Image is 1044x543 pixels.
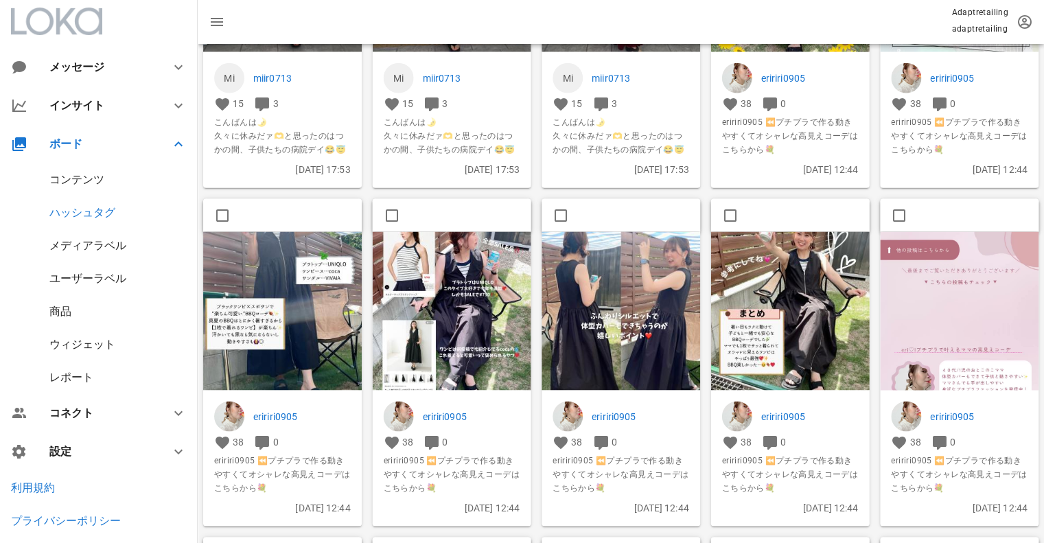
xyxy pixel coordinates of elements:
[384,128,520,156] span: 久々に休みだァ🫶と思ったのはつかの間、子供たちの病院デイ😂😇
[722,62,752,93] img: eririri0905
[214,62,244,93] a: Mi
[722,401,752,431] img: eririri0905
[553,401,583,431] img: eririri0905
[203,231,362,390] img: 537346308_18382769026133480_6766358692574316043_n.jpg
[214,401,244,431] img: eririri0905
[423,408,520,424] a: eririri0905
[722,161,859,176] p: [DATE] 12:44
[741,97,752,108] span: 38
[384,62,414,93] a: Mi
[553,62,583,93] a: Mi
[214,128,351,156] span: 久々に休みだァ🫶と思ったのはつかの間、子供たちの病院デイ😂😇
[49,60,148,73] div: メッセージ
[951,5,1008,19] p: Adaptretailing
[49,99,154,112] div: インサイト
[402,436,413,447] span: 38
[571,436,582,447] span: 38
[423,70,520,85] a: miir0713
[402,97,413,108] span: 15
[442,97,448,108] span: 3
[553,161,689,176] p: [DATE] 17:53
[384,115,520,128] span: こんばんは🌛
[909,97,920,108] span: 38
[49,406,154,419] div: コネクト
[780,97,786,108] span: 0
[891,62,921,93] img: eririri0905
[214,453,351,494] span: eririri0905 ⏪プチプラで作る動きやすくてオシャレな高見えコーデはこちらから💐
[711,231,870,390] img: 536651344_18382769065133480_534486910843451271_n.jpg
[571,97,582,108] span: 15
[49,239,126,252] a: メディアラベル
[553,500,689,515] p: [DATE] 12:44
[542,231,700,390] img: 534839442_18382769056133480_6846016134919064672_n.jpg
[891,453,1028,494] span: eririri0905 ⏪プチプラで作る動きやすくてオシャレな高見えコーデはこちらから💐
[49,173,104,186] a: コンテンツ
[233,97,244,108] span: 15
[553,453,689,494] span: eririri0905 ⏪プチプラで作る動きやすくてオシャレな高見えコーデはこちらから💐
[909,436,920,447] span: 38
[950,97,955,108] span: 0
[11,514,121,527] a: プライバシーポリシー
[49,445,154,458] div: 設定
[253,70,351,85] a: miir0713
[214,161,351,176] p: [DATE] 17:53
[384,161,520,176] p: [DATE] 17:53
[273,436,279,447] span: 0
[761,70,859,85] a: eririri0905
[49,305,71,318] a: 商品
[592,408,689,424] a: eririri0905
[612,436,617,447] span: 0
[930,70,1028,85] a: eririri0905
[11,481,55,494] a: 利用規約
[891,401,921,431] img: eririri0905
[384,453,520,494] span: eririri0905 ⏪プチプラで作る動きやすくてオシャレな高見えコーデはこちらから💐
[592,70,689,85] a: miir0713
[49,137,154,150] div: ボード
[930,408,1028,424] a: eririri0905
[373,231,531,390] img: 535899626_18382769044133480_2983506985620723298_n.jpg
[553,115,689,128] span: こんばんは🌛
[49,338,115,351] a: ウィジェット
[722,500,859,515] p: [DATE] 12:44
[780,436,786,447] span: 0
[233,436,244,447] span: 38
[741,436,752,447] span: 38
[612,97,617,108] span: 3
[384,500,520,515] p: [DATE] 12:44
[49,206,115,219] a: ハッシュタグ
[214,115,351,128] span: こんばんは🌛
[722,115,859,156] span: eririri0905 ⏪プチプラで作る動きやすくてオシャレな高見えコーデはこちらから💐
[214,500,351,515] p: [DATE] 12:44
[49,272,126,285] a: ユーザーラベル
[950,436,955,447] span: 0
[761,408,859,424] a: eririri0905
[891,500,1028,515] p: [DATE] 12:44
[49,371,93,384] a: レポート
[553,128,689,156] span: 久々に休みだァ🫶と思ったのはつかの間、子供たちの病院デイ😂😇
[722,453,859,494] span: eririri0905 ⏪プチプラで作る動きやすくてオシャレな高見えコーデはこちらから💐
[273,97,279,108] span: 3
[442,436,448,447] span: 0
[384,401,414,431] img: eririri0905
[253,408,351,424] a: eririri0905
